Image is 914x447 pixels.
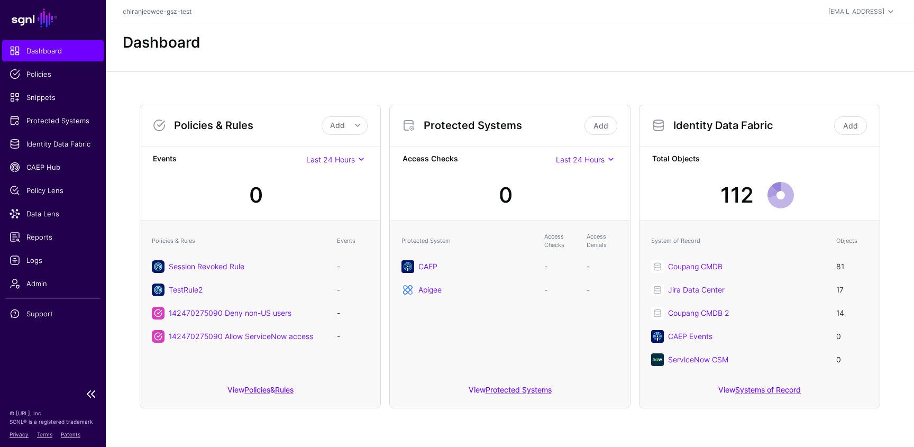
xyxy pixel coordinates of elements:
[169,262,244,271] a: Session Revoked Rule
[831,302,873,325] td: 14
[668,308,729,317] a: Coupang CMDB 2
[539,227,581,255] th: Access Checks
[2,133,104,154] a: Identity Data Fabric
[2,273,104,294] a: Admin
[668,262,723,271] a: Coupang CMDB
[244,385,270,394] a: Policies
[652,153,867,166] strong: Total Objects
[6,6,99,30] a: SGNL
[330,121,345,130] span: Add
[2,87,104,108] a: Snippets
[332,278,374,302] td: -
[123,7,191,15] a: chiranjeewee-gsz-test
[584,116,617,135] a: Add
[2,40,104,61] a: Dashboard
[646,227,831,255] th: System of Record
[169,308,291,317] a: 142470275090 Deny non-US users
[140,378,380,408] div: View &
[831,348,873,371] td: 0
[639,378,880,408] div: View
[651,353,664,366] img: svg+xml;base64,PHN2ZyB3aWR0aD0iNjQiIGhlaWdodD0iNjQiIHZpZXdCb3g9IjAgMCA2NCA2NCIgZmlsbD0ibm9uZSIgeG...
[169,332,313,341] a: 142470275090 Allow ServiceNow access
[61,431,80,437] a: Patents
[401,284,414,296] img: svg+xml;base64,PHN2ZyB3aWR0aD0iNjQiIGhlaWdodD0iNjQiIHZpZXdCb3g9IjAgMCA2NCA2NCIgZmlsbD0ibm9uZSIgeG...
[539,255,581,278] td: -
[10,69,96,79] span: Policies
[37,431,52,437] a: Terms
[2,157,104,178] a: CAEP Hub
[10,45,96,56] span: Dashboard
[396,227,539,255] th: Protected System
[332,255,374,278] td: -
[668,355,728,364] a: ServiceNow CSM
[581,227,624,255] th: Access Denials
[275,385,294,394] a: Rules
[2,180,104,201] a: Policy Lens
[249,179,263,211] div: 0
[10,162,96,172] span: CAEP Hub
[332,227,374,255] th: Events
[306,155,355,164] span: Last 24 Hours
[10,208,96,219] span: Data Lens
[673,119,832,132] h3: Identity Data Fabric
[2,63,104,85] a: Policies
[10,185,96,196] span: Policy Lens
[828,7,884,16] div: [EMAIL_ADDRESS]
[556,155,605,164] span: Last 24 Hours
[401,260,414,273] img: svg+xml;base64,PHN2ZyB3aWR0aD0iNjQiIGhlaWdodD0iNjQiIHZpZXdCb3g9IjAgMCA2NCA2NCIgZmlsbD0ibm9uZSIgeG...
[831,255,873,278] td: 81
[539,278,581,302] td: -
[581,255,624,278] td: -
[332,325,374,348] td: -
[123,34,200,52] h2: Dashboard
[2,250,104,271] a: Logs
[10,255,96,266] span: Logs
[2,110,104,131] a: Protected Systems
[174,119,322,132] h3: Policies & Rules
[418,262,437,271] a: CAEP
[720,179,754,211] div: 112
[10,139,96,149] span: Identity Data Fabric
[668,332,712,341] a: CAEP Events
[10,232,96,242] span: Reports
[332,302,374,325] td: -
[153,153,306,166] strong: Events
[403,153,556,166] strong: Access Checks
[10,417,96,426] p: SGNL® is a registered trademark
[10,115,96,126] span: Protected Systems
[390,378,630,408] div: View
[735,385,801,394] a: Systems of Record
[169,285,203,294] a: TestRule2
[651,330,664,343] img: svg+xml;base64,PHN2ZyB3aWR0aD0iNjQiIGhlaWdodD0iNjQiIHZpZXdCb3g9IjAgMCA2NCA2NCIgZmlsbD0ibm9uZSIgeG...
[10,278,96,289] span: Admin
[831,278,873,302] td: 17
[10,308,96,319] span: Support
[581,278,624,302] td: -
[424,119,582,132] h3: Protected Systems
[10,431,29,437] a: Privacy
[2,203,104,224] a: Data Lens
[486,385,552,394] a: Protected Systems
[2,226,104,248] a: Reports
[10,92,96,103] span: Snippets
[831,227,873,255] th: Objects
[834,116,867,135] a: Add
[668,285,725,294] a: Jira Data Center
[831,325,873,348] td: 0
[499,179,513,211] div: 0
[10,409,96,417] p: © [URL], Inc
[418,285,442,294] a: Apigee
[147,227,332,255] th: Policies & Rules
